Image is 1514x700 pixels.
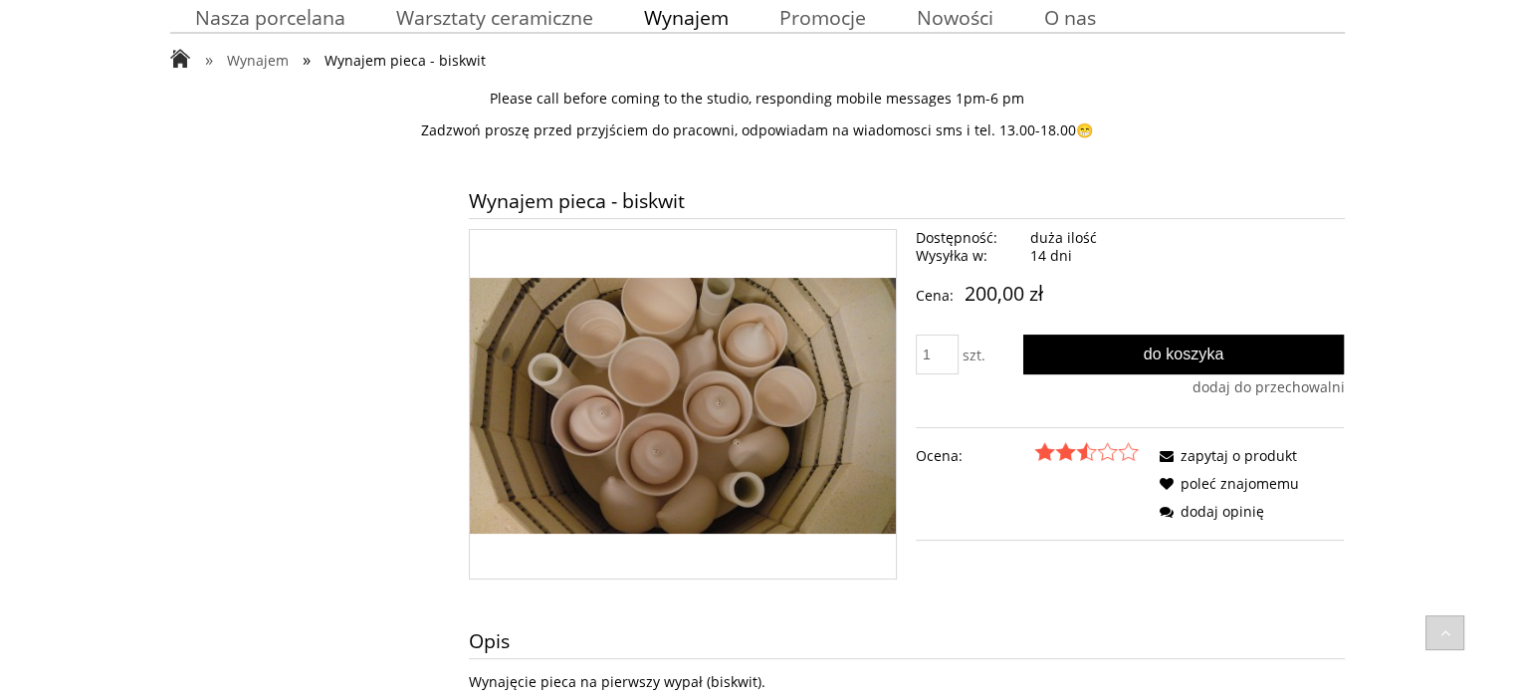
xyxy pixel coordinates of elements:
[1023,335,1345,374] button: Do koszyka
[303,48,311,71] span: »
[324,51,486,70] span: Wynajem pieca - biskwit
[205,48,213,71] span: »
[1191,378,1344,396] a: dodaj do przechowalni
[170,90,1345,108] p: Please call before coming to the studio, responding mobile messages 1pm-6 pm
[1153,502,1264,521] a: dodaj opinię
[916,286,954,305] span: Cena:
[227,51,289,70] span: Wynajem
[1044,4,1096,31] span: O nas
[470,278,897,534] img: o-mp1.jpg
[644,4,729,31] span: Wynajem
[396,4,593,31] span: Warsztaty ceramiczne
[779,4,866,31] span: Promocje
[170,121,1345,139] p: Zadzwoń proszę przed przyjściem do pracowni, odpowiadam na wiadomosci sms i tel. 13.00-18.00😁
[470,394,897,413] a: o-mp1.jpg Naciśnij Enter lub spację, aby otworzyć wybrane zdjęcie w widoku pełnoekranowym.
[469,183,1345,218] h1: Wynajem pieca - biskwit
[917,4,993,31] span: Nowości
[205,51,289,70] a: » Wynajem
[1153,474,1299,493] a: poleć znajomemu
[1030,228,1097,247] span: duża ilość
[469,673,1345,691] p: Wynajęcie pieca na pierwszy wypał (biskwit).
[916,247,1023,265] span: Wysyłka w:
[916,335,959,374] input: ilość
[1144,345,1224,362] span: Do koszyka
[1191,377,1344,396] span: dodaj do przechowalni
[916,442,963,470] em: Ocena:
[195,4,345,31] span: Nasza porcelana
[469,623,1345,658] h3: Opis
[1153,446,1297,465] a: zapytaj o produkt
[916,229,1023,247] span: Dostępność:
[965,280,1043,307] em: 200,00 zł
[1030,246,1072,265] span: 14 dni
[963,346,985,364] span: szt.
